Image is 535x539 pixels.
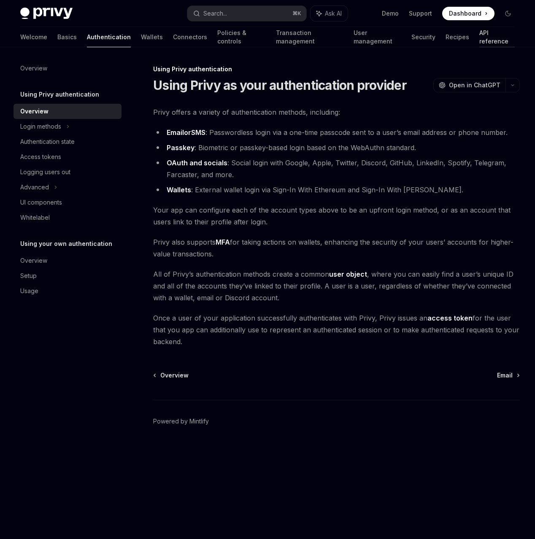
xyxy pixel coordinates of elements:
[153,142,520,154] li: : Biometric or passkey-based login based on the WebAuthn standard.
[153,268,520,304] span: All of Privy’s authentication methods create a common , where you can easily find a user’s unique...
[20,167,70,177] div: Logging users out
[409,9,432,18] a: Support
[203,8,227,19] div: Search...
[276,27,343,47] a: Transaction management
[14,149,122,164] a: Access tokens
[20,152,61,162] div: Access tokens
[446,27,469,47] a: Recipes
[411,27,435,47] a: Security
[354,27,401,47] a: User management
[87,27,131,47] a: Authentication
[20,63,47,73] div: Overview
[57,27,77,47] a: Basics
[14,210,122,225] a: Whitelabel
[449,81,500,89] span: Open in ChatGPT
[153,78,407,93] h1: Using Privy as your authentication provider
[382,9,399,18] a: Demo
[20,271,37,281] div: Setup
[14,104,122,119] a: Overview
[167,159,227,167] a: OAuth and socials
[311,6,348,21] button: Ask AI
[153,157,520,181] li: : Social login with Google, Apple, Twitter, Discord, GitHub, LinkedIn, Spotify, Telegram, Farcast...
[20,182,49,192] div: Advanced
[173,27,207,47] a: Connectors
[167,143,195,152] a: Passkey
[20,137,75,147] div: Authentication state
[20,121,61,132] div: Login methods
[14,195,122,210] a: UI components
[160,371,189,380] span: Overview
[442,7,494,20] a: Dashboard
[20,256,47,266] div: Overview
[153,236,520,260] span: Privy also supports for taking actions on wallets, enhancing the security of your users’ accounts...
[153,106,520,118] span: Privy offers a variety of authentication methods, including:
[217,27,266,47] a: Policies & controls
[14,134,122,149] a: Authentication state
[153,127,520,138] li: : Passwordless login via a one-time passcode sent to a user’s email address or phone number.
[20,89,99,100] h5: Using Privy authentication
[20,286,38,296] div: Usage
[501,7,515,20] button: Toggle dark mode
[20,106,49,116] div: Overview
[153,312,520,348] span: Once a user of your application successfully authenticates with Privy, Privy issues an for the us...
[479,27,515,47] a: API reference
[167,128,205,137] strong: or
[14,283,122,299] a: Usage
[14,61,122,76] a: Overview
[153,184,520,196] li: : External wallet login via Sign-In With Ethereum and Sign-In With [PERSON_NAME].
[216,238,230,247] a: MFA
[449,9,481,18] span: Dashboard
[292,10,301,17] span: ⌘ K
[153,417,209,426] a: Powered by Mintlify
[20,27,47,47] a: Welcome
[20,8,73,19] img: dark logo
[14,268,122,283] a: Setup
[167,128,184,137] a: Email
[167,186,191,194] a: Wallets
[154,371,189,380] a: Overview
[497,371,513,380] span: Email
[187,6,306,21] button: Search...⌘K
[497,371,519,380] a: Email
[14,253,122,268] a: Overview
[191,128,205,137] a: SMS
[20,197,62,208] div: UI components
[329,270,367,279] a: user object
[153,204,520,228] span: Your app can configure each of the account types above to be an upfront login method, or as an ac...
[325,9,342,18] span: Ask AI
[141,27,163,47] a: Wallets
[153,65,520,73] div: Using Privy authentication
[20,213,50,223] div: Whitelabel
[20,239,112,249] h5: Using your own authentication
[433,78,505,92] button: Open in ChatGPT
[427,314,473,323] a: access token
[14,164,122,180] a: Logging users out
